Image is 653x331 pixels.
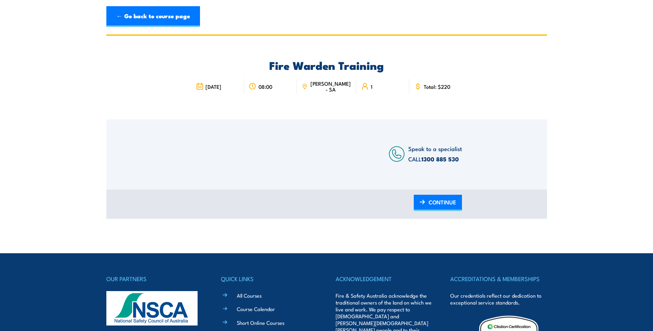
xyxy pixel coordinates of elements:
[237,292,262,299] a: All Courses
[414,195,462,211] a: CONTINUE
[421,154,459,163] a: 1300 885 530
[371,84,372,89] span: 1
[450,274,547,284] h4: ACCREDITATIONS & MEMBERSHIPS
[221,274,317,284] h4: QUICK LINKS
[429,193,456,211] span: CONTINUE
[237,305,275,312] a: Course Calendar
[336,274,432,284] h4: ACKNOWLEDGEMENT
[450,292,547,306] p: Our credentials reflect our dedication to exceptional service standards.
[106,6,200,27] a: ← Go back to course page
[106,291,198,325] img: nsca-logo-footer
[408,144,462,163] span: Speak to a specialist CALL
[206,84,221,89] span: [DATE]
[191,60,462,70] h2: Fire Warden Training
[424,84,450,89] span: Total: $220
[237,319,284,326] a: Short Online Courses
[259,84,272,89] span: 08:00
[106,274,203,284] h4: OUR PARTNERS
[310,81,351,92] span: [PERSON_NAME] - SA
